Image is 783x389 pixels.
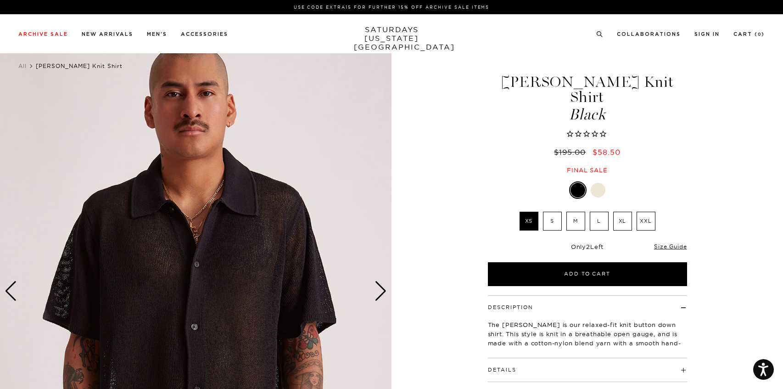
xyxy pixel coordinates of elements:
[487,74,688,122] h1: [PERSON_NAME] Knit Shirt
[488,305,533,310] button: Description
[354,25,430,51] a: SATURDAYS[US_STATE][GEOGRAPHIC_DATA]
[82,32,133,37] a: New Arrivals
[487,107,688,122] span: Black
[487,130,688,139] span: Rated 0.0 out of 5 stars 0 reviews
[147,32,167,37] a: Men's
[18,62,27,69] a: All
[554,147,589,157] del: $195.00
[758,33,761,37] small: 0
[613,212,632,231] label: XL
[733,32,765,37] a: Cart (0)
[488,320,687,357] p: The [PERSON_NAME] is our relaxed-fit knit button down shirt. This style is knit in a breathable o...
[488,262,687,286] button: Add to Cart
[566,212,585,231] label: M
[181,32,228,37] a: Accessories
[488,367,516,372] button: Details
[22,4,761,11] p: Use Code EXTRA15 for Further 15% Off Archive Sale Items
[520,212,538,231] label: XS
[637,212,655,231] label: XXL
[590,212,609,231] label: L
[654,243,687,250] a: Size Guide
[694,32,720,37] a: Sign In
[18,32,68,37] a: Archive Sale
[586,243,590,250] span: 2
[543,212,562,231] label: S
[36,62,123,69] span: [PERSON_NAME] Knit Shirt
[5,281,17,301] div: Previous slide
[617,32,681,37] a: Collaborations
[375,281,387,301] div: Next slide
[487,166,688,174] div: Final sale
[488,243,687,251] div: Only Left
[593,147,621,157] span: $58.50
